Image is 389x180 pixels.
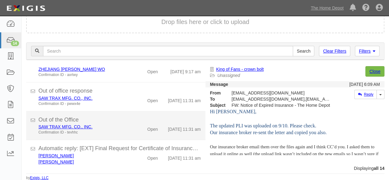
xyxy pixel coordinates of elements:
[355,46,379,56] a: Filters
[38,159,74,164] a: [PERSON_NAME]
[147,66,158,75] div: Open
[38,72,129,78] div: Confirmation ID - axrtwy
[38,116,201,124] div: Out of the Office
[216,67,264,72] a: King of Fans - crown bolt
[38,124,93,129] a: SAW TRAX MFG. CO., INC.
[43,46,293,56] input: Search
[217,73,240,78] a: Unassigned
[293,46,314,56] input: Search
[374,166,384,171] b: all 14
[38,101,129,106] div: Confirmation ID - pwwx4e
[5,3,47,14] img: logo-5460c22ac91f19d4615b14bd174203de0afe785f0fc80cf4dbbc73dc1793850b.png
[30,176,49,180] a: Exigis, LLC
[22,165,389,171] div: Displaying
[205,90,227,96] strong: From
[168,124,200,132] div: [DATE] 11:31 am
[362,4,370,12] i: Help Center - Complianz
[168,153,200,161] div: [DATE] 11:31 am
[227,90,335,96] div: [EMAIL_ADDRESS][DOMAIN_NAME]
[227,102,335,108] div: FW: Notice of Expired Insurance - The Home Depot
[227,96,335,102] div: party-awafpx@sbainsurance.homedepot.com,Carol_Jia@homedepot.com
[147,124,158,132] div: Open
[205,102,227,108] strong: Subject
[210,123,316,128] span: The updated PLI was uploaded on 9/10. Please check.
[205,96,227,102] strong: To
[38,67,105,72] a: ZHEJIANG [PERSON_NAME] WO
[38,145,201,153] div: Automatic reply: [EXT] Final Request for Certificate of Insurance - The Home Depot
[11,41,19,46] div: 14
[210,144,379,163] span: Our insurance broker email them over the files again and I think CC’d you. I asked them to upload...
[170,66,201,75] div: [DATE] 9:17 am
[147,153,158,161] div: Open
[38,153,74,158] a: [PERSON_NAME]
[38,96,93,101] a: SAW TRAX MFG. CO., INC.
[38,87,201,95] div: Out of office response
[349,81,380,87] div: [DATE] 6:09 AM
[161,18,249,26] button: Drop files here or click to upload
[147,95,158,104] div: Open
[308,2,347,14] a: The Home Depot
[38,130,129,135] div: Confirmation ID - tevhhc
[210,130,327,135] span: Our insurance broker re-sent the letter and copied you also.
[365,66,384,77] a: Close
[354,90,377,99] a: Reply
[319,46,350,56] a: Clear Filters
[210,109,256,114] span: Hi [PERSON_NAME],
[210,82,228,87] strong: Message
[168,95,200,104] div: [DATE] 11:31 am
